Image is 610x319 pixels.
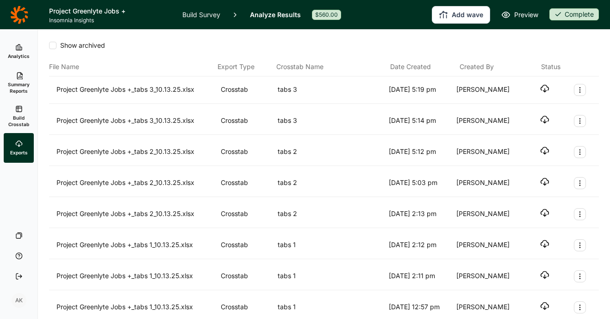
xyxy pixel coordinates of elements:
[10,149,28,156] span: Exports
[4,100,34,133] a: Build Crosstab
[278,208,385,220] div: tabs 2
[540,208,549,217] button: Download file
[7,115,30,128] span: Build Crosstab
[456,177,521,189] div: [PERSON_NAME]
[541,61,560,72] div: Status
[49,61,214,72] div: File Name
[574,208,586,220] button: Export Actions
[574,270,586,282] button: Export Actions
[4,133,34,163] a: Exports
[432,6,490,24] button: Add wave
[456,115,521,127] div: [PERSON_NAME]
[574,301,586,313] button: Export Actions
[540,301,549,311] button: Download file
[56,270,217,282] div: Project Greenlyte Jobs +_tabs 1_10.13.25.xlsx
[460,61,526,72] div: Created By
[389,84,453,96] div: [DATE] 5:19 pm
[221,84,274,96] div: Crosstab
[549,8,599,21] button: Complete
[218,61,273,72] div: Export Type
[540,239,549,249] button: Download file
[56,115,217,127] div: Project Greenlyte Jobs +_tabs 3_10.13.25.xlsx
[389,270,453,282] div: [DATE] 2:11 pm
[278,84,385,96] div: tabs 3
[278,301,385,313] div: tabs 1
[501,9,538,20] a: Preview
[574,115,586,127] button: Export Actions
[278,146,385,158] div: tabs 2
[276,61,386,72] div: Crosstab Name
[278,115,385,127] div: tabs 3
[278,270,385,282] div: tabs 1
[389,239,453,251] div: [DATE] 2:12 pm
[221,270,274,282] div: Crosstab
[56,41,105,50] span: Show archived
[540,177,549,186] button: Download file
[221,177,274,189] div: Crosstab
[12,293,26,308] div: AK
[56,84,217,96] div: Project Greenlyte Jobs +_tabs 3_10.13.25.xlsx
[389,115,453,127] div: [DATE] 5:14 pm
[540,146,549,155] button: Download file
[278,177,385,189] div: tabs 2
[389,146,453,158] div: [DATE] 5:12 pm
[389,177,453,189] div: [DATE] 5:03 pm
[221,239,274,251] div: Crosstab
[456,239,521,251] div: [PERSON_NAME]
[540,115,549,124] button: Download file
[390,61,456,72] div: Date Created
[7,81,30,94] span: Summary Reports
[49,17,171,24] span: Insomnia Insights
[574,177,586,189] button: Export Actions
[56,177,217,189] div: Project Greenlyte Jobs +_tabs 2_10.13.25.xlsx
[56,239,217,251] div: Project Greenlyte Jobs +_tabs 1_10.13.25.xlsx
[8,53,30,59] span: Analytics
[278,239,385,251] div: tabs 1
[56,146,217,158] div: Project Greenlyte Jobs +_tabs 2_10.13.25.xlsx
[549,8,599,20] div: Complete
[389,208,453,220] div: [DATE] 2:13 pm
[456,146,521,158] div: [PERSON_NAME]
[456,208,521,220] div: [PERSON_NAME]
[221,208,274,220] div: Crosstab
[540,84,549,93] button: Download file
[221,146,274,158] div: Crosstab
[312,10,341,20] div: $560.00
[221,301,274,313] div: Crosstab
[56,208,217,220] div: Project Greenlyte Jobs +_tabs 2_10.13.25.xlsx
[456,301,521,313] div: [PERSON_NAME]
[4,37,34,66] a: Analytics
[574,239,586,251] button: Export Actions
[574,146,586,158] button: Export Actions
[456,270,521,282] div: [PERSON_NAME]
[4,66,34,100] a: Summary Reports
[56,301,217,313] div: Project Greenlyte Jobs +_tabs 1_10.13.25.xlsx
[49,6,171,17] h1: Project Greenlyte Jobs +
[540,270,549,280] button: Download file
[221,115,274,127] div: Crosstab
[574,84,586,96] button: Export Actions
[456,84,521,96] div: [PERSON_NAME]
[389,301,453,313] div: [DATE] 12:57 pm
[514,9,538,20] span: Preview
